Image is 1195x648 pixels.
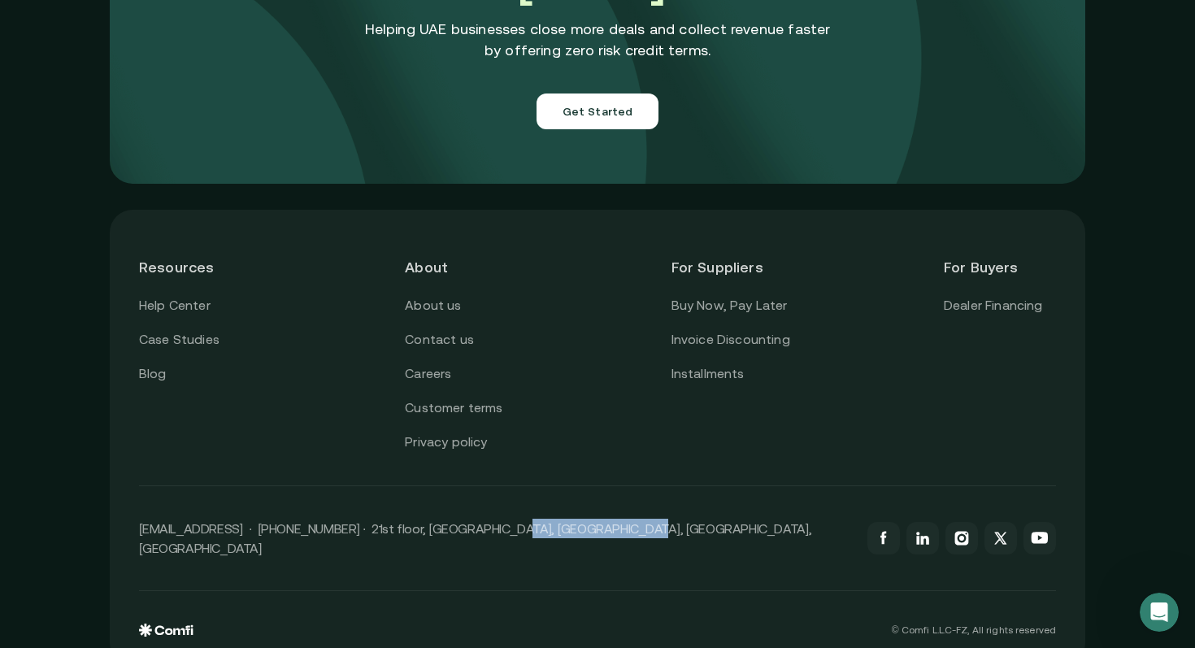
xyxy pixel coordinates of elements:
[1140,593,1179,632] iframe: Intercom live chat
[139,624,193,637] img: comfi logo
[944,239,1056,295] header: For Buyers
[139,239,251,295] header: Resources
[671,239,790,295] header: For Suppliers
[944,295,1043,316] a: Dealer Financing
[671,363,745,385] a: Installments
[139,295,211,316] a: Help Center
[139,363,167,385] a: Blog
[671,329,790,350] a: Invoice Discounting
[139,519,851,558] p: [EMAIL_ADDRESS] · [PHONE_NUMBER] · 21st floor, [GEOGRAPHIC_DATA], [GEOGRAPHIC_DATA], [GEOGRAPHIC_...
[405,398,502,419] a: Customer terms
[405,239,517,295] header: About
[405,329,474,350] a: Contact us
[671,295,788,316] a: Buy Now, Pay Later
[405,363,451,385] a: Careers
[365,19,831,61] p: Helping UAE businesses close more deals and collect revenue faster by offering zero risk credit t...
[405,432,487,453] a: Privacy policy
[537,94,659,129] button: Get Started
[892,624,1056,636] p: © Comfi L.L.C-FZ, All rights reserved
[139,329,219,350] a: Case Studies
[405,295,461,316] a: About us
